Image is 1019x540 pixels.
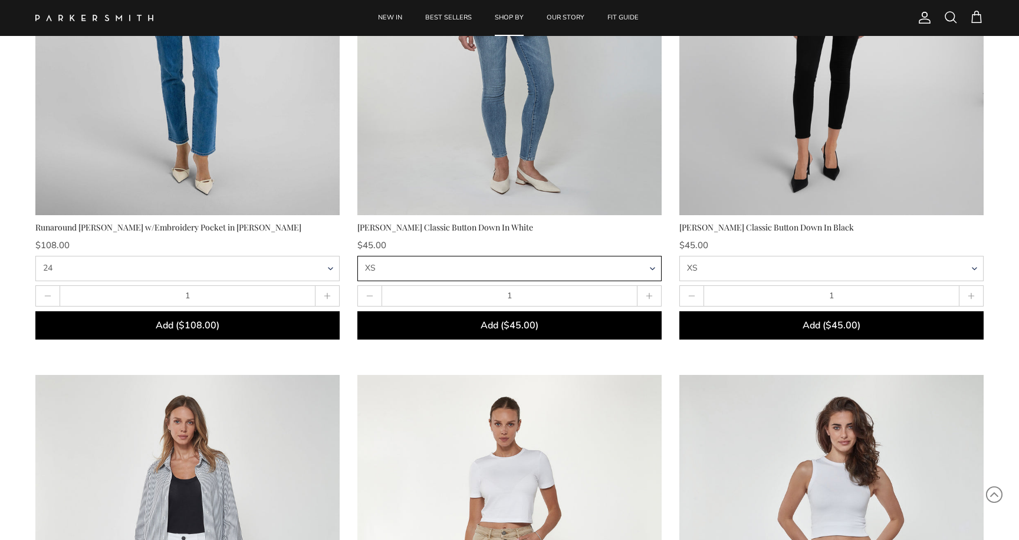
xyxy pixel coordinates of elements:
div: Runaround [PERSON_NAME] w/Embroidery Pocket in [PERSON_NAME] [35,221,340,234]
a: Account [913,11,932,25]
a: [PERSON_NAME] Classic Button Down In White [357,221,662,340]
svg: Scroll to Top [985,486,1003,503]
div: [PERSON_NAME] Classic Button Down In White [357,221,662,234]
div: [PERSON_NAME] Classic Button Down In Black [679,221,984,234]
a: Runaround [PERSON_NAME] w/Embroidery Pocket in [PERSON_NAME] [35,221,340,340]
a: [PERSON_NAME] Classic Button Down In Black [679,221,984,340]
img: Parker Smith [35,15,153,21]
